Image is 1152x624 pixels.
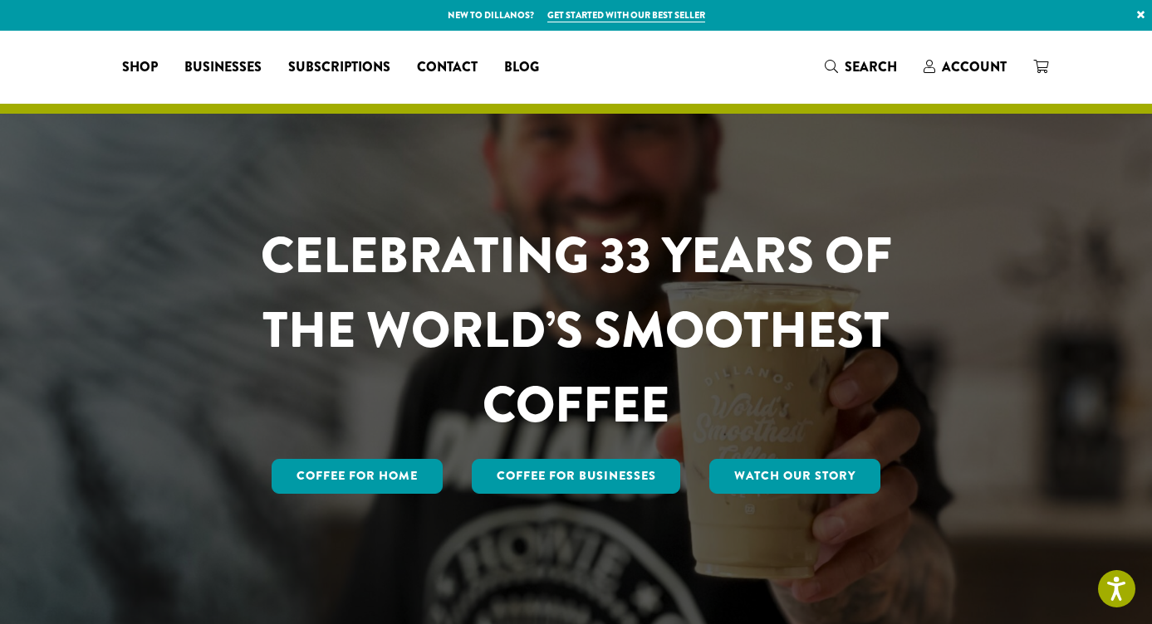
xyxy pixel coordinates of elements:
h1: CELEBRATING 33 YEARS OF THE WORLD’S SMOOTHEST COFFEE [212,218,941,442]
a: Search [811,53,910,80]
span: Search [845,57,897,76]
span: Shop [122,57,158,78]
a: Get started with our best seller [547,8,705,22]
span: Blog [504,57,539,78]
a: Shop [109,54,171,80]
span: Subscriptions [288,57,390,78]
span: Contact [417,57,478,78]
a: Coffee For Businesses [472,459,681,494]
a: Watch Our Story [709,459,880,494]
span: Businesses [184,57,262,78]
a: Coffee for Home [272,459,443,494]
span: Account [942,57,1007,76]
